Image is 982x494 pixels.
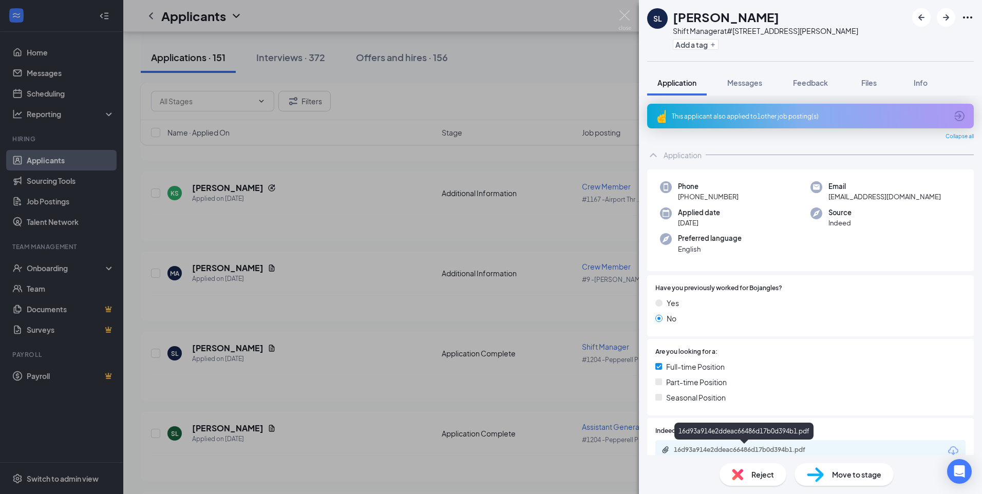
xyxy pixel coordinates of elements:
button: ArrowLeftNew [912,8,931,27]
span: Application [657,78,696,87]
span: [EMAIL_ADDRESS][DOMAIN_NAME] [828,192,941,202]
div: Shift Manager at #[STREET_ADDRESS][PERSON_NAME] [673,26,858,36]
span: Collapse all [946,132,974,141]
svg: ArrowLeftNew [915,11,928,24]
a: Paperclip16d93a914e2ddeac66486d17b0d394b1.pdf [662,446,828,455]
svg: Plus [710,42,716,48]
div: SL [653,13,662,24]
svg: Paperclip [662,446,670,454]
span: Seasonal Position [666,392,726,403]
svg: ArrowCircle [953,110,966,122]
span: Messages [727,78,762,87]
svg: Ellipses [961,11,974,24]
div: Open Intercom Messenger [947,459,972,484]
span: Reject [751,469,774,480]
span: Preferred language [678,233,742,243]
span: No [667,313,676,324]
svg: ArrowRight [940,11,952,24]
div: 16d93a914e2ddeac66486d17b0d394b1.pdf [674,446,818,454]
span: [DATE] [678,218,720,228]
span: Email [828,181,941,192]
span: Yes [667,297,679,309]
span: Have you previously worked for Bojangles? [655,283,782,293]
span: Move to stage [832,469,881,480]
span: Source [828,207,852,218]
span: Files [861,78,877,87]
span: [PHONE_NUMBER] [678,192,739,202]
span: Phone [678,181,739,192]
svg: Download [947,445,959,457]
span: Part-time Position [666,376,727,388]
button: ArrowRight [937,8,955,27]
span: Indeed Resume [655,426,701,436]
div: Application [664,150,702,160]
span: Full-time Position [666,361,725,372]
span: Applied date [678,207,720,218]
svg: ChevronUp [647,149,659,161]
span: Feedback [793,78,828,87]
h1: [PERSON_NAME] [673,8,779,26]
span: Are you looking for a: [655,347,717,357]
span: English [678,244,742,254]
span: Indeed [828,218,852,228]
div: 16d93a914e2ddeac66486d17b0d394b1.pdf [674,423,814,440]
button: PlusAdd a tag [673,39,719,50]
div: This applicant also applied to 1 other job posting(s) [672,112,947,121]
span: Info [914,78,928,87]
